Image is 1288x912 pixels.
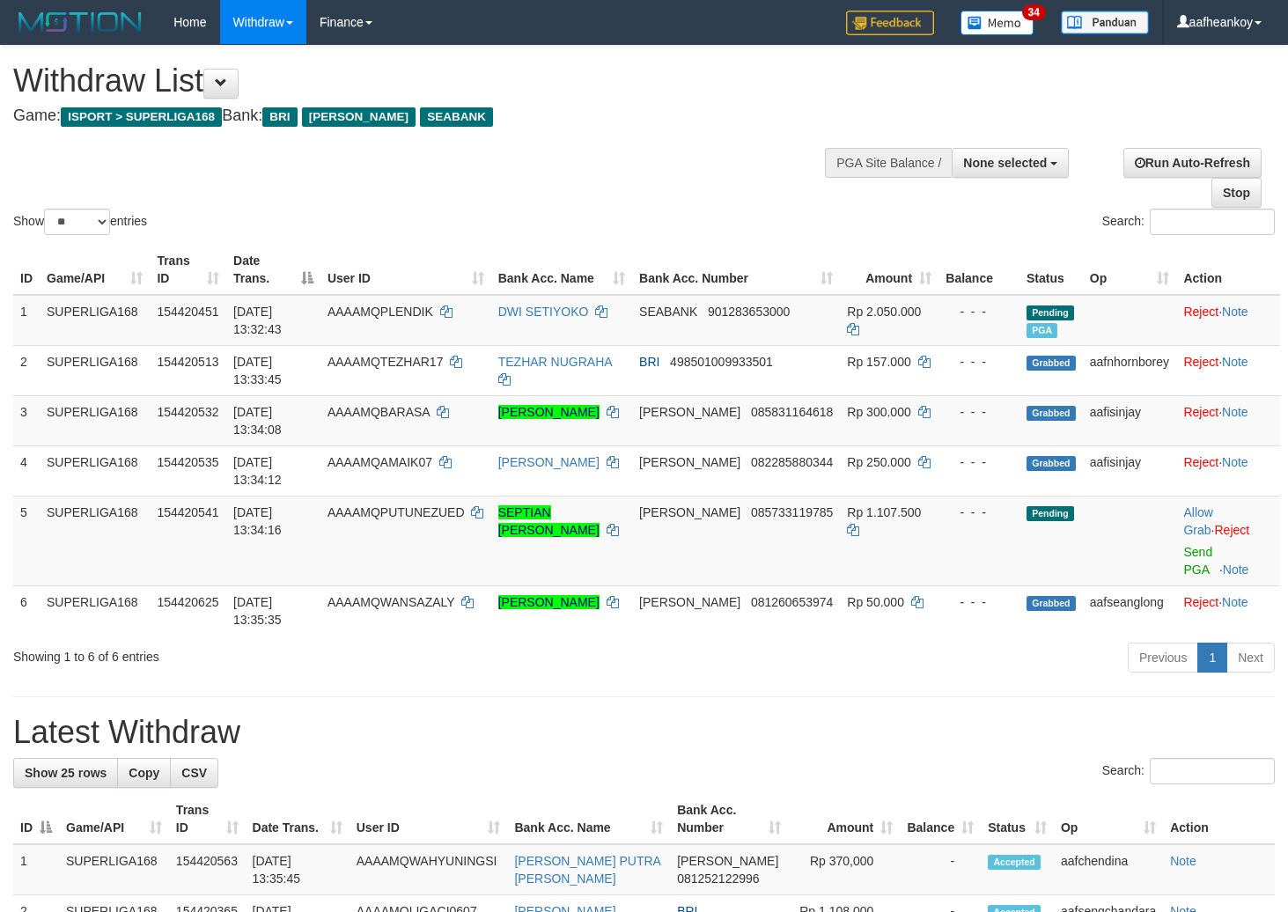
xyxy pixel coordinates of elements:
[59,794,169,844] th: Game/API: activate to sort column ascending
[13,63,841,99] h1: Withdraw List
[1226,643,1275,673] a: Next
[226,245,320,295] th: Date Trans.: activate to sort column descending
[246,794,350,844] th: Date Trans.: activate to sort column ascending
[708,305,790,319] span: Copy 901283653000 to clipboard
[13,758,118,788] a: Show 25 rows
[40,496,150,585] td: SUPERLIGA168
[847,505,921,519] span: Rp 1.107.500
[938,245,1019,295] th: Balance
[1083,395,1177,445] td: aafisinjay
[670,794,788,844] th: Bank Acc. Number: activate to sort column ascending
[328,355,443,369] span: AAAAMQTEZHAR17
[233,305,282,336] span: [DATE] 13:32:43
[1222,405,1248,419] a: Note
[13,9,147,35] img: MOTION_logo.png
[157,405,218,419] span: 154420532
[1083,245,1177,295] th: Op: activate to sort column ascending
[1083,345,1177,395] td: aafnhornborey
[13,107,841,125] h4: Game: Bank:
[328,455,432,469] span: AAAAMQAMAIK07
[1222,455,1248,469] a: Note
[1027,406,1076,421] span: Grabbed
[1022,4,1046,20] span: 34
[1027,323,1057,338] span: Marked by aafsengchandara
[1176,345,1280,395] td: ·
[963,156,1047,170] span: None selected
[328,505,465,519] span: AAAAMQPUTUNEZUED
[1222,305,1248,319] a: Note
[1176,295,1280,346] td: ·
[262,107,297,127] span: BRI
[25,766,107,780] span: Show 25 rows
[1027,305,1074,320] span: Pending
[169,794,246,844] th: Trans ID: activate to sort column ascending
[498,305,589,319] a: DWI SETIYOKO
[639,355,659,369] span: BRI
[1222,595,1248,609] a: Note
[1054,794,1163,844] th: Op: activate to sort column ascending
[1027,356,1076,371] span: Grabbed
[946,403,1012,421] div: - - -
[946,303,1012,320] div: - - -
[59,844,169,895] td: SUPERLIGA168
[498,405,600,419] a: [PERSON_NAME]
[1163,794,1275,844] th: Action
[233,505,282,537] span: [DATE] 13:34:16
[233,455,282,487] span: [DATE] 13:34:12
[1102,209,1275,235] label: Search:
[639,455,740,469] span: [PERSON_NAME]
[1123,148,1262,178] a: Run Auto-Refresh
[350,794,508,844] th: User ID: activate to sort column ascending
[13,245,40,295] th: ID
[420,107,493,127] span: SEABANK
[13,395,40,445] td: 3
[40,445,150,496] td: SUPERLIGA168
[1054,844,1163,895] td: aafchendina
[751,595,833,609] span: Copy 081260653974 to clipboard
[302,107,416,127] span: [PERSON_NAME]
[1183,405,1218,419] a: Reject
[61,107,222,127] span: ISPORT > SUPERLIGA168
[847,305,921,319] span: Rp 2.050.000
[157,455,218,469] span: 154420535
[1150,209,1275,235] input: Search:
[751,505,833,519] span: Copy 085733119785 to clipboard
[328,305,433,319] span: AAAAMQPLENDIK
[507,794,670,844] th: Bank Acc. Name: activate to sort column ascending
[514,854,660,886] a: [PERSON_NAME] PUTRA [PERSON_NAME]
[677,872,759,886] span: Copy 081252122996 to clipboard
[900,794,981,844] th: Balance: activate to sort column ascending
[1027,596,1076,611] span: Grabbed
[639,595,740,609] span: [PERSON_NAME]
[157,505,218,519] span: 154420541
[44,209,110,235] select: Showentries
[840,245,938,295] th: Amount: activate to sort column ascending
[13,445,40,496] td: 4
[788,794,900,844] th: Amount: activate to sort column ascending
[1083,585,1177,636] td: aafseanglong
[1183,355,1218,369] a: Reject
[981,794,1054,844] th: Status: activate to sort column ascending
[952,148,1069,178] button: None selected
[350,844,508,895] td: AAAAMQWAHYUNINGSI
[847,355,910,369] span: Rp 157.000
[498,355,612,369] a: TEZHAR NUGRAHA
[491,245,632,295] th: Bank Acc. Name: activate to sort column ascending
[632,245,840,295] th: Bank Acc. Number: activate to sort column ascending
[677,854,778,868] span: [PERSON_NAME]
[825,148,952,178] div: PGA Site Balance /
[157,595,218,609] span: 154420625
[988,855,1041,870] span: Accepted
[13,794,59,844] th: ID: activate to sort column descending
[847,405,910,419] span: Rp 300.000
[1183,505,1214,537] span: ·
[13,209,147,235] label: Show entries
[670,355,773,369] span: Copy 498501009933501 to clipboard
[1150,758,1275,784] input: Search:
[847,455,910,469] span: Rp 250.000
[13,641,524,666] div: Showing 1 to 6 of 6 entries
[498,455,600,469] a: [PERSON_NAME]
[40,245,150,295] th: Game/API: activate to sort column ascending
[847,595,904,609] span: Rp 50.000
[13,496,40,585] td: 5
